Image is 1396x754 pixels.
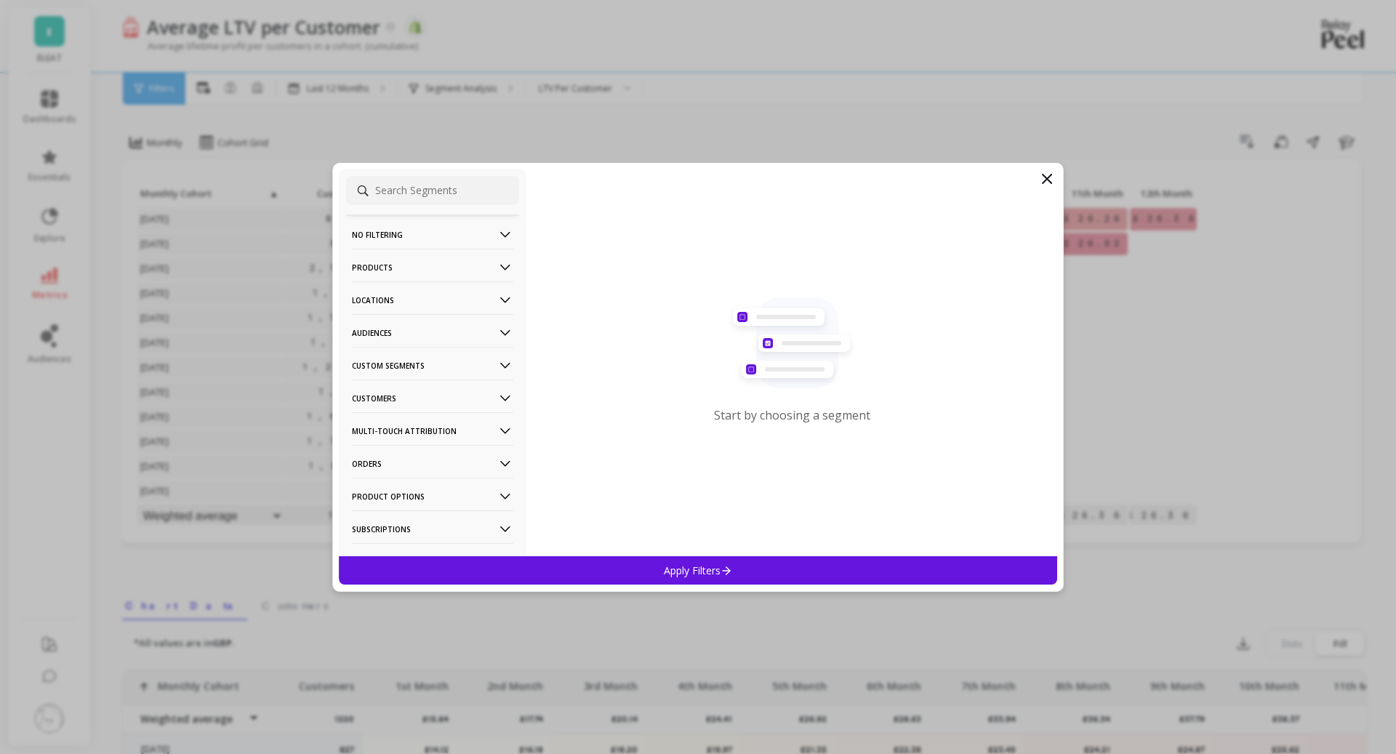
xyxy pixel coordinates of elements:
p: Multi-Touch Attribution [352,412,513,449]
p: Audiences [352,314,513,351]
p: Orders [352,445,513,482]
p: Survey Questions [352,543,513,580]
p: Product Options [352,478,513,515]
p: Subscriptions [352,510,513,548]
p: Apply Filters [664,564,733,577]
p: Custom Segments [352,347,513,384]
p: Start by choosing a segment [714,407,870,423]
p: Locations [352,281,513,318]
p: Customers [352,380,513,417]
input: Search Segments [346,176,519,205]
p: No filtering [352,216,513,253]
p: Products [352,249,513,286]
